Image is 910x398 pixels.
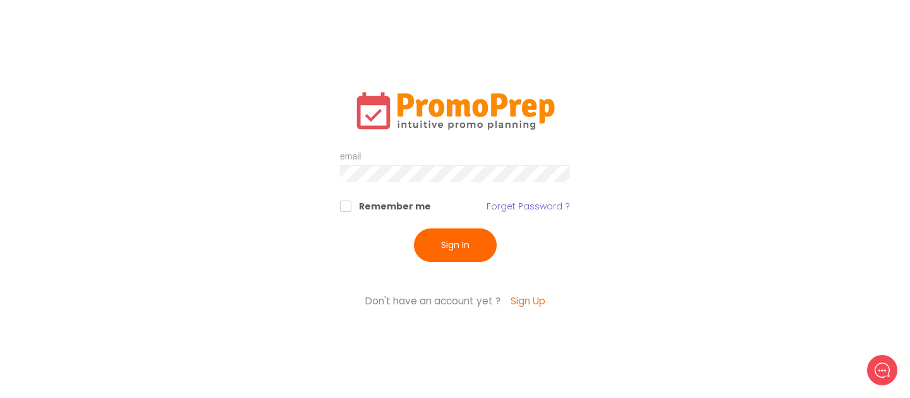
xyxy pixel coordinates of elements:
h1: Hello ! [19,61,234,82]
span: Don't have an account yet ? [365,294,500,308]
input: Email [340,149,570,166]
button: New conversation [20,127,233,152]
button: Sign In [414,228,497,262]
img: promo-prep-logo.png [354,89,556,131]
span: New conversation [82,135,152,145]
h2: What can we do to help? [19,84,234,104]
a: Forget Password ? [487,200,570,213]
a: Sign Up [511,294,545,308]
span: We run on Gist [106,316,160,325]
iframe: gist-messenger-bubble-iframe [867,355,897,385]
label: Remember me [340,200,431,213]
